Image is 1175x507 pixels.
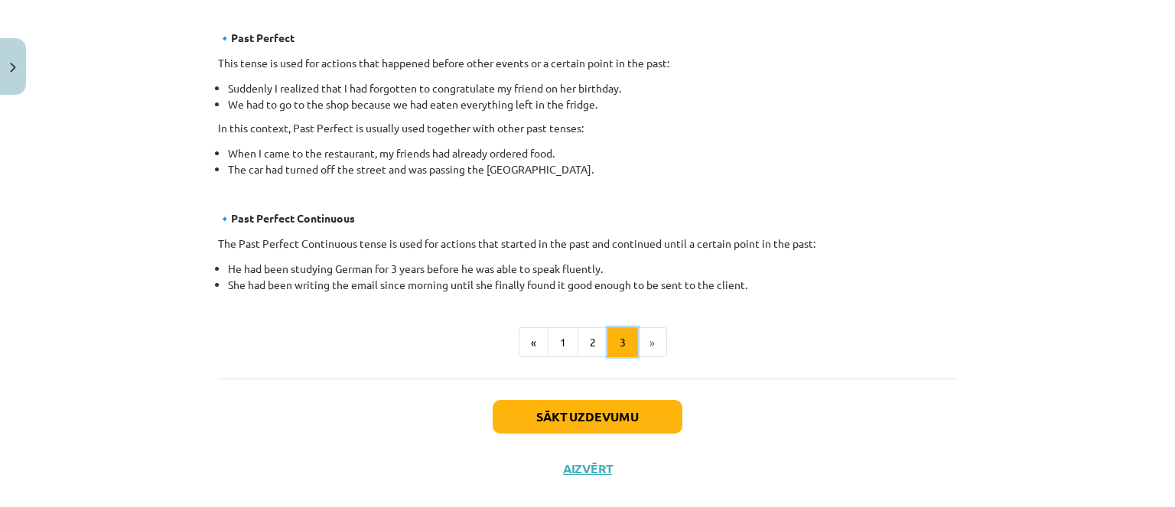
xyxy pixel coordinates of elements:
button: « [519,327,548,358]
p: 🔹 [218,210,957,226]
b: Past Perfect [231,31,295,44]
button: 2 [578,327,608,358]
nav: Page navigation example [218,327,957,358]
li: Suddenly I realized that I had forgotten to congratulate my friend on her birthday. [228,80,957,96]
img: icon-close-lesson-0947bae3869378f0d4975bcd49f059093ad1ed9edebbc8119c70593378902aed.svg [10,63,16,73]
p: This tense is used for actions that happened before other events or a certain point in the past: [218,55,957,71]
button: Aizvērt [558,461,617,476]
button: 1 [548,327,578,358]
li: She had been writing the email since morning until she finally found it good enough to be sent to... [228,277,957,293]
button: Sākt uzdevumu [493,400,682,434]
li: He had been studying German for 3 years before he was able to speak fluently. [228,261,957,277]
li: The car had turned off the street and was passing the [GEOGRAPHIC_DATA]. [228,161,957,177]
p: 🔹 [218,30,957,46]
button: 3 [607,327,638,358]
p: The Past Perfect Continuous tense is used for actions that started in the past and continued unti... [218,236,957,252]
li: We had to go to the shop because we had eaten everything left in the fridge. [228,96,957,112]
b: Past Perfect Continuous [231,211,355,225]
li: When I came to the restaurant, my friends had already ordered food. [228,145,957,161]
p: In this context, Past Perfect is usually used together with other past tenses: [218,120,957,136]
